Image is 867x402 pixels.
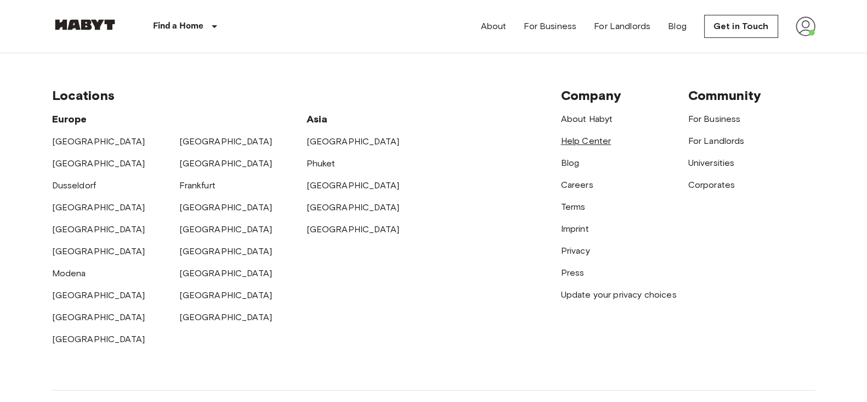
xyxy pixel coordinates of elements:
[52,158,145,169] a: [GEOGRAPHIC_DATA]
[52,87,115,103] span: Locations
[688,158,735,168] a: Universities
[561,267,585,278] a: Press
[561,245,590,256] a: Privacy
[561,224,589,234] a: Imprint
[307,113,328,125] span: Asia
[52,19,118,30] img: Habyt
[52,290,145,300] a: [GEOGRAPHIC_DATA]
[179,246,273,256] a: [GEOGRAPHIC_DATA]
[52,136,145,147] a: [GEOGRAPHIC_DATA]
[688,180,735,190] a: Corporates
[561,289,677,300] a: Update your privacy choices
[52,224,145,235] a: [GEOGRAPHIC_DATA]
[52,180,97,191] a: Dusseldorf
[561,87,621,103] span: Company
[52,202,145,213] a: [GEOGRAPHIC_DATA]
[594,20,650,33] a: For Landlords
[688,87,761,103] span: Community
[153,20,204,33] p: Find a Home
[179,202,273,213] a: [GEOGRAPHIC_DATA]
[307,180,400,191] a: [GEOGRAPHIC_DATA]
[179,290,273,300] a: [GEOGRAPHIC_DATA]
[179,312,273,322] a: [GEOGRAPHIC_DATA]
[179,268,273,278] a: [GEOGRAPHIC_DATA]
[307,202,400,213] a: [GEOGRAPHIC_DATA]
[52,113,87,125] span: Europe
[561,114,613,124] a: About Habyt
[52,246,145,256] a: [GEOGRAPHIC_DATA]
[307,224,400,235] a: [GEOGRAPHIC_DATA]
[307,136,400,147] a: [GEOGRAPHIC_DATA]
[179,224,273,235] a: [GEOGRAPHIC_DATA]
[481,20,507,33] a: About
[688,114,741,124] a: For Business
[179,136,273,147] a: [GEOGRAPHIC_DATA]
[52,312,145,322] a: [GEOGRAPHIC_DATA]
[52,268,86,278] a: Modena
[561,180,593,190] a: Careers
[668,20,687,33] a: Blog
[796,16,815,36] img: avatar
[307,158,336,169] a: Phuket
[561,136,611,146] a: Help Center
[561,202,586,212] a: Terms
[179,180,216,191] a: Frankfurt
[688,136,745,146] a: For Landlords
[179,158,273,169] a: [GEOGRAPHIC_DATA]
[52,334,145,344] a: [GEOGRAPHIC_DATA]
[704,15,778,38] a: Get in Touch
[524,20,576,33] a: For Business
[561,158,580,168] a: Blog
